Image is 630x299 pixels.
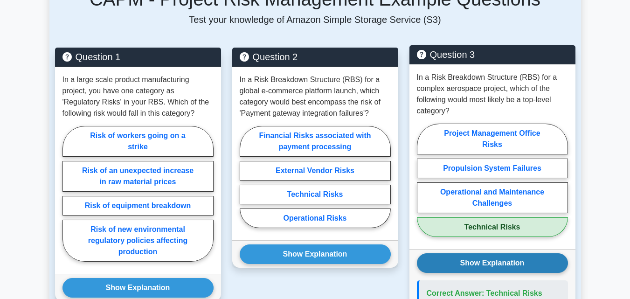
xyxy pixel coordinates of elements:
[62,161,214,192] label: Risk of an unexpected increase in raw material prices
[417,217,568,237] label: Technical Risks
[240,244,391,264] button: Show Explanation
[55,14,575,25] p: Test your knowledge of Amazon Simple Storage Service (S3)
[240,51,391,63] h5: Question 2
[62,74,214,119] p: In a large scale product manufacturing project, you have one category as 'Regulatory Risks' in yo...
[417,124,568,154] label: Project Management Office Risks
[427,289,542,297] span: Correct Answer: Technical Risks
[240,74,391,119] p: In a Risk Breakdown Structure (RBS) for a global e-commerce platform launch, which category would...
[62,278,214,298] button: Show Explanation
[417,253,568,273] button: Show Explanation
[417,49,568,60] h5: Question 3
[417,72,568,117] p: In a Risk Breakdown Structure (RBS) for a complex aerospace project, which of the following would...
[240,209,391,228] label: Operational Risks
[240,185,391,204] label: Technical Risks
[62,220,214,262] label: Risk of new environmental regulatory policies affecting production
[240,161,391,181] label: External Vendor Risks
[62,196,214,216] label: Risk of equipment breakdown
[417,159,568,178] label: Propulsion System Failures
[62,51,214,63] h5: Question 1
[240,126,391,157] label: Financial Risks associated with payment processing
[62,126,214,157] label: Risk of workers going on a strike
[417,182,568,213] label: Operational and Maintenance Challenges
